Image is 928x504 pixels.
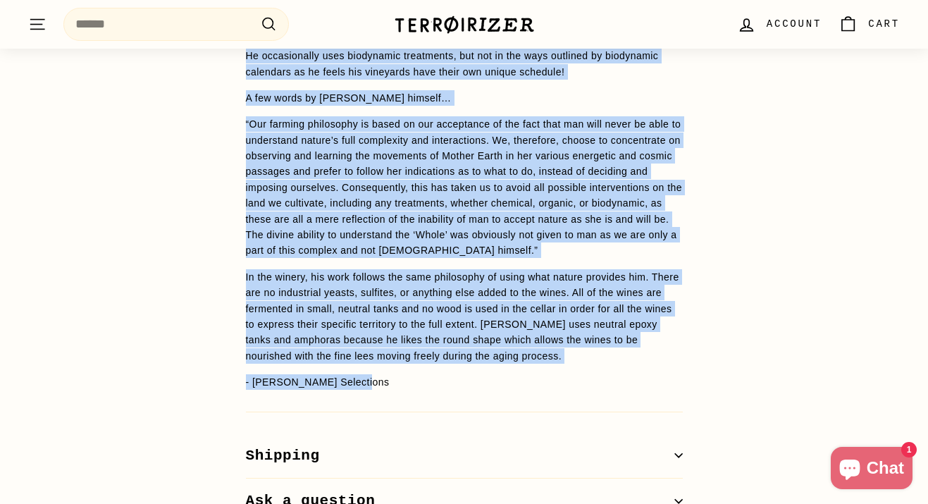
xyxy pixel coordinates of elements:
[246,269,683,364] p: In the winery, his work follows the same philosophy of using what nature provides him. There are ...
[246,434,683,479] button: Shipping
[830,4,908,45] a: Cart
[868,16,900,32] span: Cart
[827,447,917,493] inbox-online-store-chat: Shopify online store chat
[246,32,683,80] p: [PERSON_NAME] works without the use of herbicides, pesticides, or any other chemicals. He occasio...
[246,374,683,390] p: - [PERSON_NAME] Selections
[729,4,830,45] a: Account
[246,90,683,106] p: A few words by [PERSON_NAME] himself…
[246,116,683,259] p: “Our farming philosophy is based on our acceptance of the fact that man will never be able to und...
[767,16,822,32] span: Account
